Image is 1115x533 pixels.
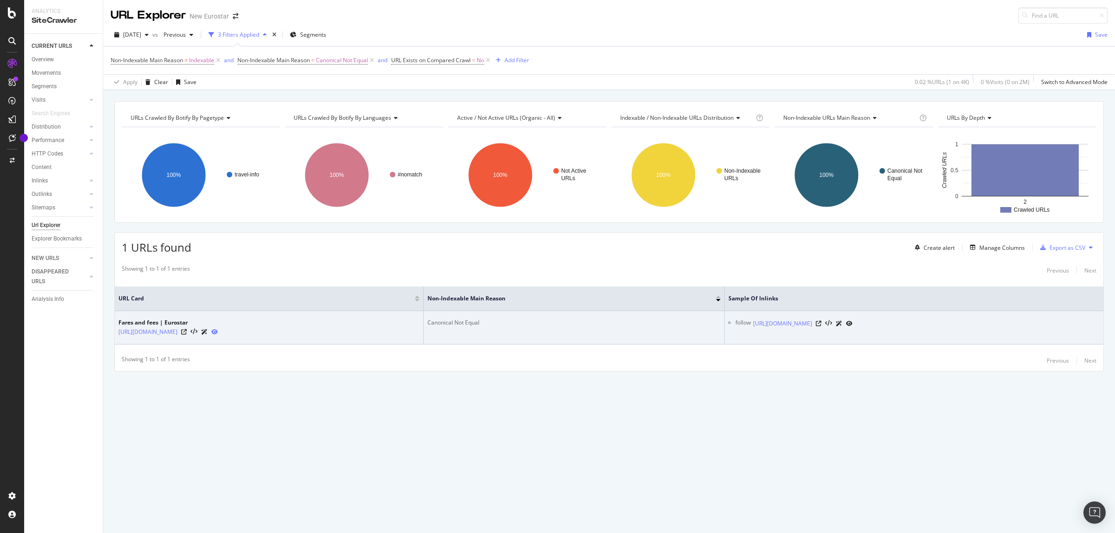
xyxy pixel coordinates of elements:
div: Previous [1047,266,1069,274]
div: Open Intercom Messenger [1083,501,1106,524]
span: Non-Indexable Main Reason [111,56,183,64]
a: AI Url Details [201,327,208,337]
span: URLs Crawled By Botify By languages [294,114,391,122]
span: = [311,56,315,64]
input: Find a URL [1018,7,1108,24]
text: 2 [1023,199,1027,205]
div: Next [1084,266,1096,274]
text: 0 [955,193,958,200]
div: Movements [32,68,61,78]
text: URLs [561,175,575,182]
div: CURRENT URLS [32,41,72,51]
text: Crawled URLs [941,152,947,188]
svg: A chart. [938,135,1096,215]
a: AI Url Details [836,318,842,328]
div: A chart. [611,135,770,215]
text: #nomatch [398,171,422,178]
div: 0.02 % URLs ( 1 on 4K ) [915,78,969,86]
a: Distribution [32,122,87,132]
span: Active / Not Active URLs (organic - all) [457,114,555,122]
div: 0 % Visits ( 0 on 2M ) [981,78,1030,86]
div: Export as CSV [1049,244,1085,252]
div: Outlinks [32,189,52,199]
svg: A chart. [774,135,933,215]
div: and [224,56,234,64]
span: Indexable / Non-Indexable URLs distribution [620,114,734,122]
a: Segments [32,82,96,91]
div: Visits [32,95,46,105]
span: Previous [160,31,186,39]
a: Visits [32,95,87,105]
div: Previous [1047,357,1069,364]
text: 100% [656,172,670,178]
svg: A chart. [285,135,443,215]
text: 100% [820,172,834,178]
text: Non-Indexable [724,168,761,174]
button: Next [1084,265,1096,276]
div: Url Explorer [32,221,60,230]
h4: Non-Indexable URLs Main Reason [781,110,917,125]
div: Add Filter [505,56,529,64]
div: Clear [154,78,168,86]
div: Overview [32,55,54,65]
svg: A chart. [448,135,607,215]
div: Explorer Bookmarks [32,234,82,244]
button: and [378,56,387,65]
div: Segments [32,82,57,91]
span: URL Card [118,294,413,303]
a: Performance [32,136,87,145]
a: Inlinks [32,176,87,186]
div: NEW URLS [32,253,59,263]
span: Non-Indexable URLs Main Reason [783,114,870,122]
a: Url Explorer [32,221,96,230]
a: Overview [32,55,96,65]
a: Analysis Info [32,294,96,304]
a: Visit Online Page [181,329,187,335]
button: [DATE] [111,27,152,42]
div: Manage Columns [979,244,1025,252]
div: arrow-right-arrow-left [233,13,238,19]
span: Canonical Not Equal [316,54,368,67]
div: Analysis Info [32,294,64,304]
button: Switch to Advanced Mode [1037,75,1108,90]
button: Clear [142,75,168,90]
div: Save [1095,31,1108,39]
button: Save [172,75,197,90]
a: Content [32,162,96,172]
text: Not Active [561,168,586,174]
text: Canonical Not [887,168,923,174]
a: [URL][DOMAIN_NAME] [118,327,177,337]
span: Segments [300,31,326,39]
text: 1 [955,141,958,148]
a: [URL][DOMAIN_NAME] [753,319,812,328]
button: Apply [111,75,138,90]
div: Tooltip anchor [20,134,28,142]
span: 1 URLs found [122,240,191,255]
div: Apply [123,78,138,86]
div: Next [1084,357,1096,364]
button: Add Filter [492,55,529,66]
div: HTTP Codes [32,149,63,159]
div: Performance [32,136,64,145]
div: SiteCrawler [32,15,95,26]
a: Visit Online Page [816,321,821,326]
a: HTTP Codes [32,149,87,159]
a: Sitemaps [32,203,87,213]
svg: A chart. [122,135,280,215]
span: URL Exists on Compared Crawl [391,56,471,64]
div: New Eurostar [190,12,229,21]
div: Showing 1 to 1 of 1 entries [122,265,190,276]
a: CURRENT URLS [32,41,87,51]
a: Outlinks [32,189,87,199]
text: 0.5 [951,167,958,174]
text: 100% [330,172,344,178]
div: Content [32,162,52,172]
div: Inlinks [32,176,48,186]
h4: URLs by Depth [945,110,1088,125]
div: Sitemaps [32,203,55,213]
text: Crawled URLs [1014,207,1049,213]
